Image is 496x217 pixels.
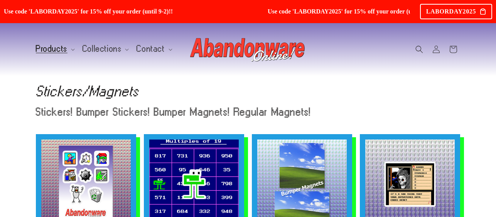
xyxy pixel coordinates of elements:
a: Abandonware [187,31,309,67]
div: LABORDAY2025 [420,4,492,19]
span: Collections [83,45,122,52]
span: Products [36,45,67,52]
p: Stickers! Bumper Stickers! Bumper Magnets! Regular Magnets! [36,107,319,117]
summary: Contact [132,41,175,57]
summary: Collections [78,41,132,57]
img: Abandonware [190,34,306,65]
summary: Search [411,41,428,58]
h1: Stickers/Magnets [36,85,460,97]
span: Use code 'LABORDAY2025' for 15% off your order (until 9-2)!! [3,8,257,15]
span: Contact [137,45,165,52]
summary: Products [31,41,78,57]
